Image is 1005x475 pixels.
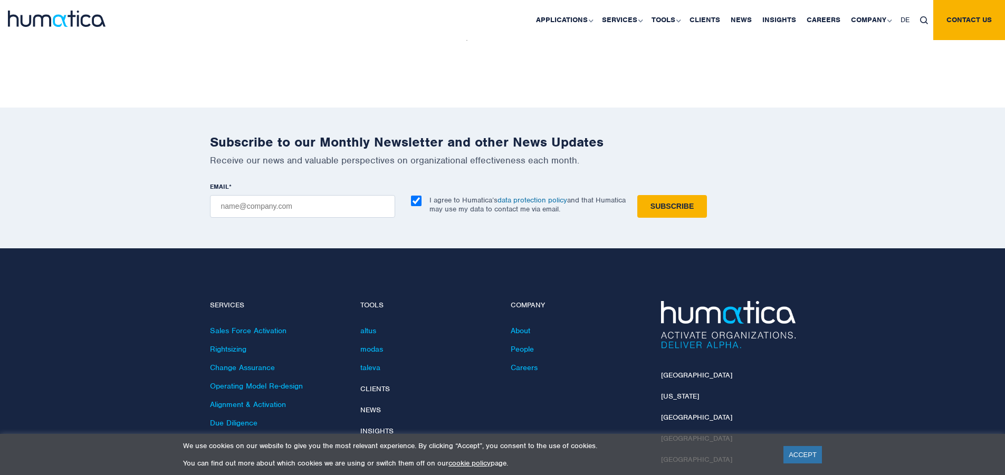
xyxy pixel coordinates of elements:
[210,134,796,150] h2: Subscribe to our Monthly Newsletter and other News Updates
[210,182,229,191] span: EMAIL
[511,344,534,354] a: People
[210,154,796,166] p: Receive our news and valuable perspectives on organizational effectiveness each month.
[429,196,626,214] p: I agree to Humatica’s and that Humatica may use my data to contact me via email.
[360,405,381,414] a: News
[210,400,286,409] a: Alignment & Activation
[661,413,732,422] a: [GEOGRAPHIC_DATA]
[183,459,770,468] p: You can find out more about which cookies we are using or switch them off on our page.
[448,459,491,468] a: cookie policy
[360,384,390,393] a: Clients
[661,371,732,380] a: [GEOGRAPHIC_DATA]
[637,195,707,218] input: Subscribe
[210,418,257,428] a: Due Diligence
[511,363,538,372] a: Careers
[183,441,770,450] p: We use cookies on our website to give you the most relevant experience. By clicking “Accept”, you...
[497,196,567,205] a: data protection policy
[8,11,106,27] img: logo
[360,363,380,372] a: taleva
[360,426,394,435] a: Insights
[511,301,645,310] h4: Company
[210,344,246,354] a: Rightsizing
[210,363,275,372] a: Change Assurance
[511,326,530,335] a: About
[210,381,303,391] a: Operating Model Re-design
[360,301,495,310] h4: Tools
[360,326,376,335] a: altus
[783,446,822,463] a: ACCEPT
[920,16,928,24] img: search_icon
[360,344,383,354] a: modas
[661,301,796,348] img: Humatica
[210,301,344,310] h4: Services
[901,15,910,24] span: DE
[661,392,699,401] a: [US_STATE]
[210,326,286,335] a: Sales Force Activation
[210,195,395,218] input: name@company.com
[411,196,422,206] input: I agree to Humatica’sdata protection policyand that Humatica may use my data to contact me via em...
